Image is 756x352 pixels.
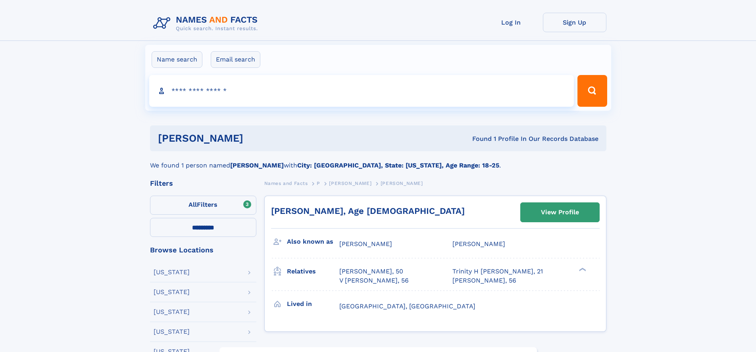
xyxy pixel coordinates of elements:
a: Log In [479,13,543,32]
a: [PERSON_NAME], 50 [339,267,403,276]
a: V [PERSON_NAME], 56 [339,276,409,285]
h1: [PERSON_NAME] [158,133,358,143]
span: [PERSON_NAME] [452,240,505,248]
label: Filters [150,196,256,215]
div: View Profile [541,203,579,221]
a: [PERSON_NAME], Age [DEMOGRAPHIC_DATA] [271,206,465,216]
a: [PERSON_NAME] [329,178,371,188]
button: Search Button [577,75,607,107]
div: [US_STATE] [154,289,190,295]
span: [PERSON_NAME] [329,181,371,186]
h3: Also known as [287,235,339,248]
label: Name search [152,51,202,68]
input: search input [149,75,574,107]
a: Trinity H [PERSON_NAME], 21 [452,267,543,276]
span: All [189,201,197,208]
a: View Profile [521,203,599,222]
a: [PERSON_NAME], 56 [452,276,516,285]
span: [PERSON_NAME] [339,240,392,248]
a: Names and Facts [264,178,308,188]
div: Filters [150,180,256,187]
b: [PERSON_NAME] [230,162,284,169]
div: [US_STATE] [154,269,190,275]
a: Sign Up [543,13,606,32]
a: P [317,178,320,188]
div: [US_STATE] [154,309,190,315]
div: We found 1 person named with . [150,151,606,170]
div: ❯ [577,267,587,272]
span: [PERSON_NAME] [381,181,423,186]
div: [US_STATE] [154,329,190,335]
img: Logo Names and Facts [150,13,264,34]
div: Found 1 Profile In Our Records Database [358,135,598,143]
span: [GEOGRAPHIC_DATA], [GEOGRAPHIC_DATA] [339,302,475,310]
b: City: [GEOGRAPHIC_DATA], State: [US_STATE], Age Range: 18-25 [297,162,499,169]
span: P [317,181,320,186]
div: Browse Locations [150,246,256,254]
label: Email search [211,51,260,68]
h3: Relatives [287,265,339,278]
h3: Lived in [287,297,339,311]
